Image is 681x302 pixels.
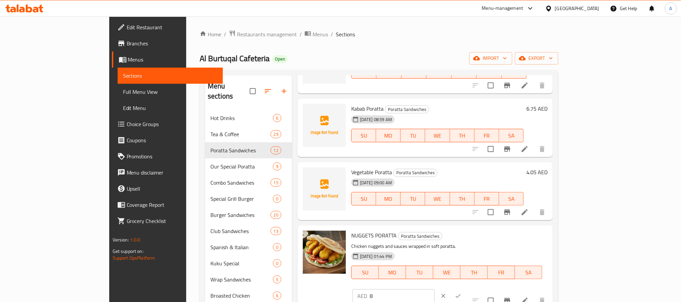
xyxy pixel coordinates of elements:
span: Restaurants management [237,30,297,38]
span: Select to update [484,78,498,92]
div: items [271,227,281,235]
div: Poratta Sandwiches [393,169,438,177]
span: Burger Sandwiches [210,211,270,219]
span: Coupons [127,136,217,144]
span: SU [354,268,376,277]
span: SU [354,67,374,77]
span: WE [436,268,458,277]
span: Our Special Poratta [210,162,273,171]
span: Vegetable Poratta [351,167,392,177]
a: Menu disclaimer [112,164,223,181]
span: Poratta Sandwiches [210,146,270,154]
span: SA [502,131,521,141]
button: export [515,52,558,65]
span: [DATE] 08:59 AM [357,116,395,123]
span: Edit Restaurant [127,23,217,31]
span: export [520,54,553,63]
img: Kabab Poratta [303,104,346,147]
span: Sections [123,72,217,80]
span: Sort sections [260,83,276,99]
span: SA [518,268,539,277]
a: Promotions [112,148,223,164]
button: delete [534,77,550,93]
a: Coverage Report [112,197,223,213]
span: 6 [273,293,281,299]
button: import [469,52,512,65]
span: Branches [127,39,217,47]
span: 20 [271,212,281,218]
span: Menus [313,30,328,38]
span: Full Menu View [123,88,217,96]
div: Poratta Sandwiches [385,105,429,113]
span: Tea & Coffee [210,130,270,138]
span: Open [272,56,288,62]
span: Get support on: [113,247,144,256]
div: items [273,162,281,171]
span: Version: [113,235,129,244]
div: Spanish & Italian0 [205,239,292,255]
button: TU [401,129,425,142]
span: SU [354,131,373,141]
div: items [273,259,281,267]
span: TH [453,194,472,204]
span: Club Sandwiches [210,227,270,235]
span: SA [505,67,524,77]
a: Choice Groups [112,116,223,132]
span: FR [490,268,512,277]
span: MO [382,268,403,277]
p: AED [357,292,367,300]
span: Select all sections [246,84,260,98]
span: TU [404,67,424,77]
span: [DATE] 01:44 PM [357,253,395,260]
a: Edit menu item [521,208,529,216]
span: Poratta Sandwiches [398,232,442,240]
span: Al Burtuqal Cafeteria [200,51,270,66]
button: Add section [276,83,292,99]
span: 0 [273,260,281,267]
span: A [670,5,672,12]
span: 12 [271,147,281,154]
span: WE [429,67,449,77]
button: FR [475,192,499,205]
button: WE [425,192,450,205]
div: items [273,292,281,300]
div: Club Sandwiches13 [205,223,292,239]
span: FR [477,131,496,141]
span: 5 [273,276,281,283]
span: 1.0.0 [130,235,141,244]
a: Grocery Checklist [112,213,223,229]
div: Combo Sandwiches15 [205,175,292,191]
img: NUGGETS PORATTA [303,231,346,274]
span: Kuku Special [210,259,273,267]
a: Full Menu View [118,84,223,100]
span: Broasted Chicken [210,292,273,300]
span: TU [409,268,431,277]
span: TU [403,131,423,141]
span: 0 [273,196,281,202]
div: Open [272,55,288,63]
a: Coupons [112,132,223,148]
div: items [273,195,281,203]
button: TH [460,266,488,279]
a: Restaurants management [229,30,297,39]
span: 29 [271,131,281,138]
button: WE [425,129,450,142]
button: Branch-specific-item [499,141,515,157]
div: Combo Sandwiches [210,179,270,187]
div: Special Grill Burger0 [205,191,292,207]
span: Hot Drinks [210,114,273,122]
span: MO [379,67,399,77]
span: Promotions [127,152,217,160]
span: 15 [271,180,281,186]
h6: 6.75 AED [526,104,548,113]
nav: breadcrumb [200,30,558,39]
span: Grocery Checklist [127,217,217,225]
h2: Menu sections [208,81,250,101]
div: Tea & Coffee29 [205,126,292,142]
a: Edit Menu [118,100,223,116]
button: delete [534,141,550,157]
